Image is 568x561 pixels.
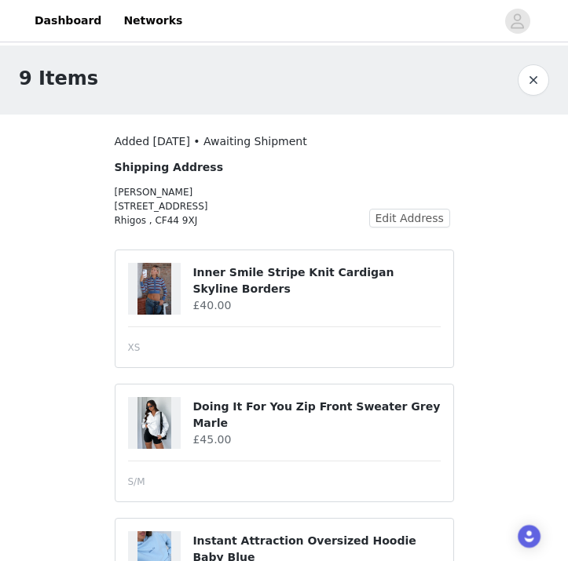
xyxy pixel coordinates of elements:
[25,3,111,38] a: Dashboard
[115,185,369,228] p: [PERSON_NAME] [STREET_ADDRESS] Rhigos , CF44 9XJ
[128,475,145,489] span: S/M
[137,263,171,315] img: Inner Smile Stripe Knit Cardigan Skyline Borders
[137,397,171,449] img: Doing It For You Zip Front Sweater Grey Marle
[115,135,307,148] span: Added [DATE] • Awaiting Shipment
[369,209,450,228] button: Edit Address
[128,341,141,355] span: XS
[19,64,98,93] h1: 9 Items
[518,525,541,548] div: Open Intercom Messenger
[192,264,440,297] h4: Inner Smile Stripe Knit Cardigan Skyline Borders
[192,399,440,432] h4: Doing It For You Zip Front Sweater Grey Marle
[115,159,369,176] h4: Shipping Address
[114,3,192,38] a: Networks
[192,432,440,448] h4: £45.00
[192,297,440,314] h4: £40.00
[510,9,525,34] div: avatar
